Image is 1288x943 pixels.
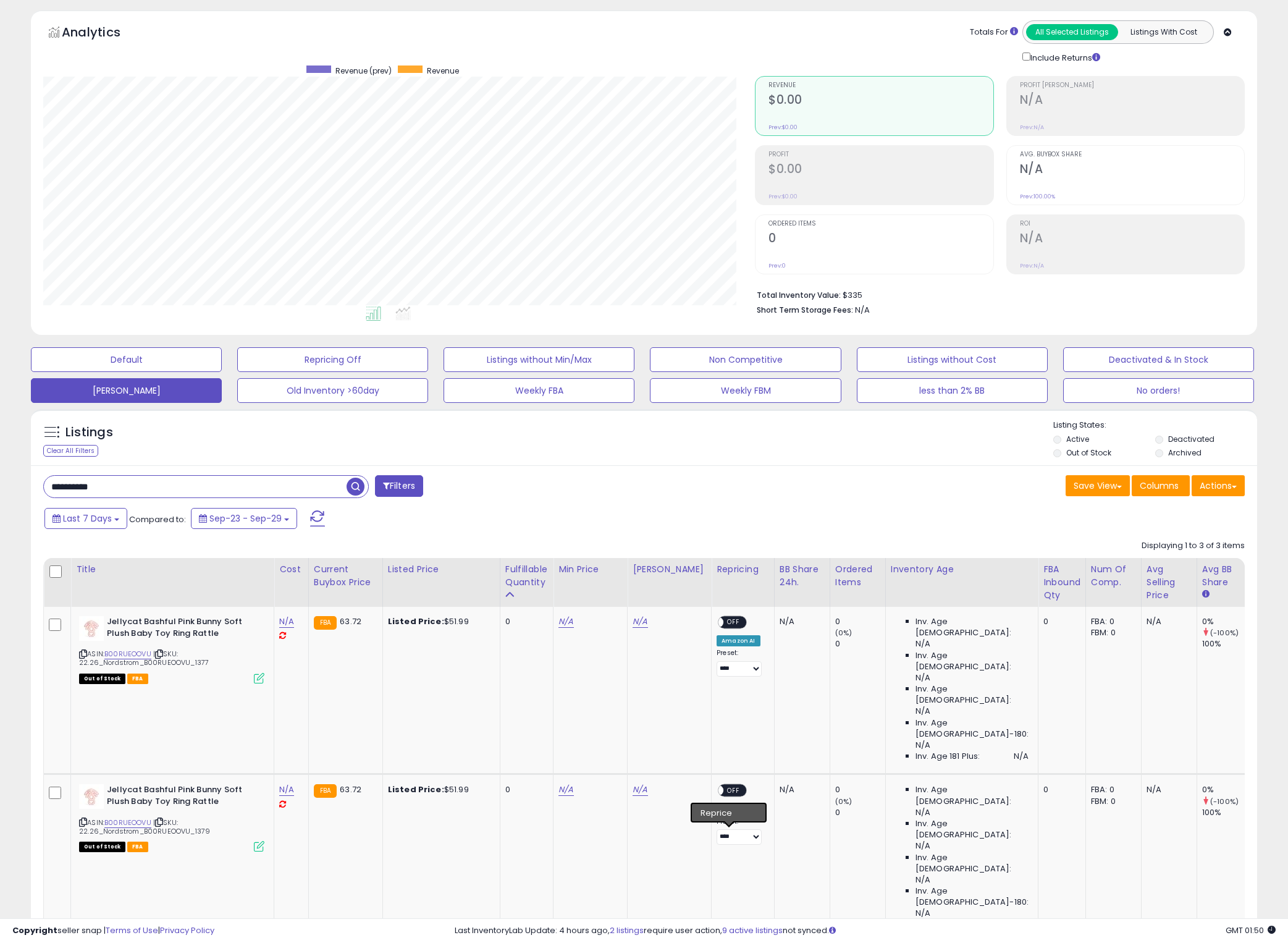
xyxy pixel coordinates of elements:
[915,706,930,717] span: N/A
[1202,638,1252,649] div: 100%
[915,818,1029,840] span: Inv. Age [DEMOGRAPHIC_DATA]:
[835,784,885,795] div: 0
[1091,627,1132,638] div: FBM: 0
[1020,262,1044,269] small: Prev: N/A
[558,615,573,628] a: N/A
[127,674,148,684] span: FBA
[558,563,622,576] div: Min Price
[724,785,744,796] span: OFF
[279,615,294,628] a: N/A
[915,638,930,649] span: N/A
[857,378,1048,403] button: less than 2% BB
[835,616,885,627] div: 0
[915,908,930,919] span: N/A
[835,563,880,589] div: Ordered Items
[106,924,158,936] a: Terms of Use
[79,649,209,667] span: | SKU: 22.26_Nordstrom_B00RUEOOVU_1377
[79,674,125,684] span: All listings that are currently out of stock and unavailable for purchase on Amazon
[314,563,377,589] div: Current Buybox Price
[855,304,870,316] span: N/A
[768,221,993,227] span: Ordered Items
[835,628,852,638] small: (0%)
[1091,784,1132,795] div: FBA: 0
[1063,378,1254,403] button: No orders!
[633,563,706,576] div: [PERSON_NAME]
[915,717,1029,740] span: Inv. Age [DEMOGRAPHIC_DATA]-180:
[1020,193,1055,200] small: Prev: 100.00%
[79,616,104,641] img: 41UK5Sm6nyL._SL40_.jpg
[209,512,282,525] span: Sep-23 - Sep-29
[1202,589,1210,600] small: Avg BB Share.
[12,924,57,936] strong: Copyright
[1091,616,1132,627] div: FBA: 0
[724,617,744,628] span: OFF
[717,818,765,845] div: Preset:
[915,650,1029,672] span: Inv. Age [DEMOGRAPHIC_DATA]:
[104,818,151,828] a: B00RUEOOVU
[62,23,145,44] h5: Analytics
[915,852,1029,874] span: Inv. Age [DEMOGRAPHIC_DATA]:
[1026,24,1118,40] button: All Selected Listings
[65,424,113,441] h5: Listings
[1091,796,1132,807] div: FBM: 0
[160,924,214,936] a: Privacy Policy
[757,305,853,315] b: Short Term Storage Fees:
[107,616,257,642] b: Jellycat Bashful Pink Bunny Soft Plush Baby Toy Ring Rattle
[279,563,303,576] div: Cost
[1043,563,1080,602] div: FBA inbound Qty
[915,807,930,818] span: N/A
[1043,616,1076,627] div: 0
[1013,50,1115,64] div: Include Returns
[915,886,1029,908] span: Inv. Age [DEMOGRAPHIC_DATA]-180:
[1020,124,1044,131] small: Prev: N/A
[1066,447,1111,458] label: Out of Stock
[1210,628,1239,638] small: (-100%)
[650,347,841,372] button: Non Competitive
[104,649,151,659] a: B00RUEOOVU
[375,475,423,497] button: Filters
[314,616,337,630] small: FBA
[717,563,769,576] div: Repricing
[1020,221,1244,227] span: ROI
[335,66,392,76] span: Revenue (prev)
[79,842,125,852] span: All listings that are currently out of stock and unavailable for purchase on Amazon
[717,649,765,677] div: Preset:
[31,378,222,403] button: [PERSON_NAME]
[722,924,783,936] a: 9 active listings
[633,615,647,628] a: N/A
[107,784,257,810] b: Jellycat Bashful Pink Bunny Soft Plush Baby Toy Ring Rattle
[1147,616,1187,627] div: N/A
[915,784,1029,806] span: Inv. Age [DEMOGRAPHIC_DATA]:
[237,347,428,372] button: Repricing Off
[388,616,490,627] div: $51.99
[388,784,444,795] b: Listed Price:
[768,231,993,248] h2: 0
[768,162,993,179] h2: $0.00
[1020,82,1244,89] span: Profit [PERSON_NAME]
[970,27,1018,38] div: Totals For
[1066,475,1130,496] button: Save View
[444,347,634,372] button: Listings without Min/Max
[79,784,264,850] div: ASIN:
[1202,616,1252,627] div: 0%
[79,818,210,836] span: | SKU: 22.26_Nordstrom_B00RUEOOVU_1379
[279,784,294,796] a: N/A
[1147,784,1187,795] div: N/A
[915,840,930,852] span: N/A
[717,803,760,814] div: Amazon AI
[1091,563,1136,589] div: Num of Comp.
[915,672,930,683] span: N/A
[1020,151,1244,158] span: Avg. Buybox Share
[717,635,760,646] div: Amazon AI
[1066,434,1089,444] label: Active
[44,508,127,529] button: Last 7 Days
[43,445,98,457] div: Clear All Filters
[757,287,1235,302] li: $335
[505,784,544,795] div: 0
[1020,231,1244,248] h2: N/A
[768,82,993,89] span: Revenue
[1168,434,1214,444] label: Deactivated
[1202,807,1252,818] div: 100%
[388,784,490,795] div: $51.99
[757,290,841,300] b: Total Inventory Value:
